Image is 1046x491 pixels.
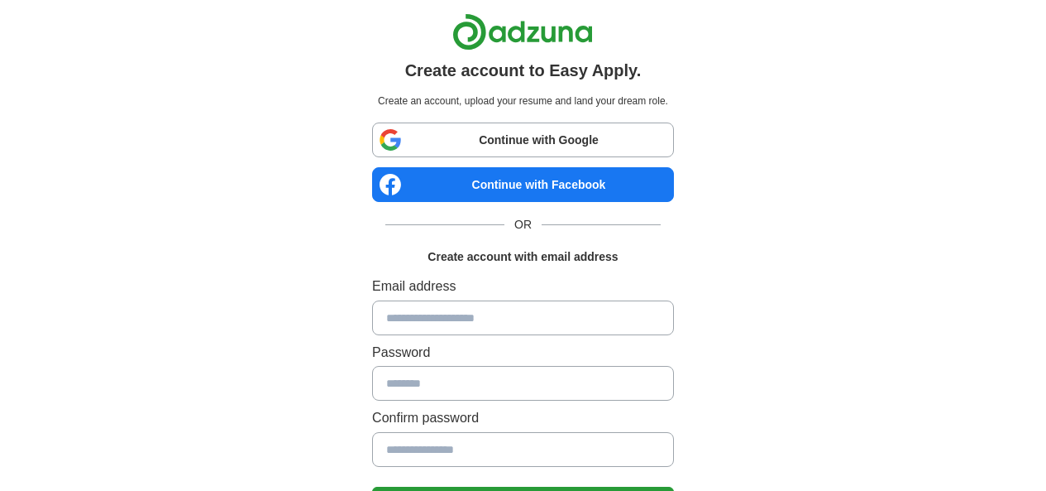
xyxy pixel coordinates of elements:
[372,342,674,363] label: Password
[372,276,674,297] label: Email address
[375,94,671,109] p: Create an account, upload your resume and land your dream role.
[405,57,642,84] h1: Create account to Easy Apply.
[452,13,593,51] img: Adzuna logo
[504,215,542,233] span: OR
[372,123,674,157] a: Continue with Google
[372,407,674,429] label: Confirm password
[427,248,618,266] h1: Create account with email address
[372,167,674,202] a: Continue with Facebook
